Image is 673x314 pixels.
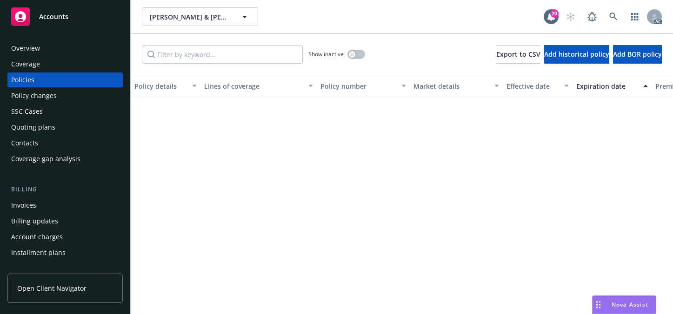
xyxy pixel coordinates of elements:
div: Effective date [506,81,559,91]
div: Expiration date [576,81,638,91]
input: Filter by keyword... [142,45,303,64]
a: Contacts [7,136,123,150]
div: 20 [550,9,559,18]
button: Add BOR policy [613,45,662,64]
span: Open Client Navigator [17,283,87,293]
div: Policy number [320,81,396,91]
div: Contacts [11,136,38,150]
button: Effective date [503,75,573,97]
a: Search [604,7,623,26]
div: Quoting plans [11,120,55,135]
div: Coverage gap analysis [11,151,80,166]
button: Market details [410,75,503,97]
a: Coverage [7,57,123,72]
div: Account charges [11,229,63,244]
a: Installment plans [7,245,123,260]
span: Nova Assist [612,301,648,308]
button: Expiration date [573,75,652,97]
div: Market details [413,81,489,91]
span: Add historical policy [544,50,609,59]
a: Start snowing [561,7,580,26]
a: Switch app [626,7,644,26]
div: Policy details [134,81,187,91]
button: Policy number [317,75,410,97]
div: Lines of coverage [204,81,303,91]
div: Billing updates [11,214,58,229]
span: Show inactive [308,50,344,58]
a: Report a Bug [583,7,601,26]
div: SSC Cases [11,104,43,119]
a: Account charges [7,229,123,244]
a: Coverage gap analysis [7,151,123,166]
span: Export to CSV [496,50,540,59]
a: Policy changes [7,88,123,103]
div: Coverage [11,57,40,72]
span: Add BOR policy [613,50,662,59]
div: Invoices [11,198,36,213]
a: Billing updates [7,214,123,229]
a: Accounts [7,4,123,30]
button: Add historical policy [544,45,609,64]
button: [PERSON_NAME] & [PERSON_NAME] [142,7,258,26]
button: Lines of coverage [200,75,317,97]
a: Policies [7,72,123,87]
div: Overview [11,41,40,56]
a: SSC Cases [7,104,123,119]
div: Billing [7,185,123,194]
div: Drag to move [593,296,604,314]
button: Policy details [131,75,200,97]
a: Quoting plans [7,120,123,135]
div: Policies [11,72,34,87]
a: Invoices [7,198,123,213]
a: Overview [7,41,123,56]
span: Accounts [39,13,68,20]
button: Nova Assist [592,295,656,314]
button: Export to CSV [496,45,540,64]
div: Policy changes [11,88,57,103]
span: [PERSON_NAME] & [PERSON_NAME] [150,12,230,22]
div: Installment plans [11,245,66,260]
